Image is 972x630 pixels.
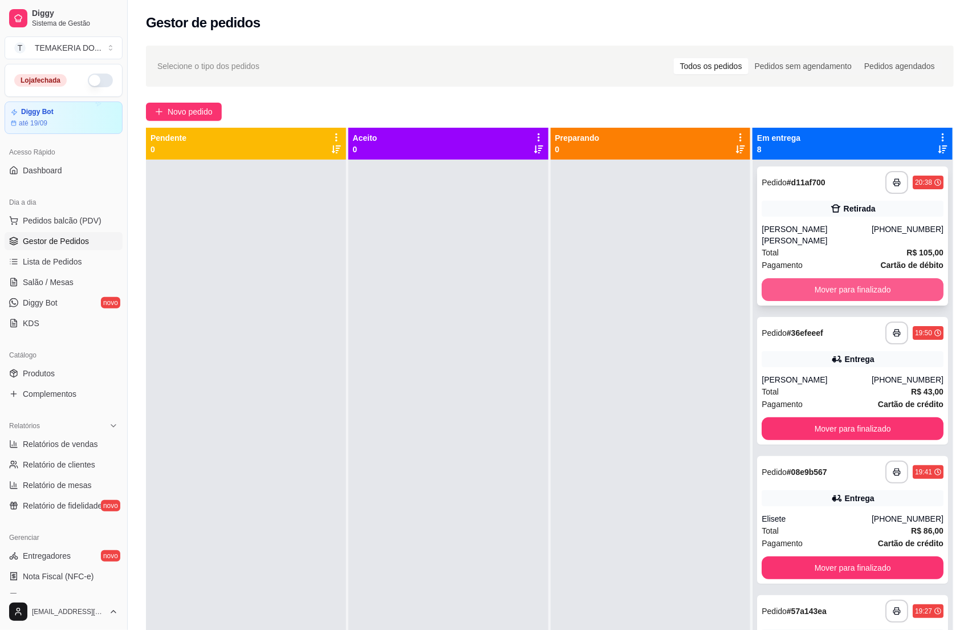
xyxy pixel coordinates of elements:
[555,144,600,155] p: 0
[5,5,123,32] a: DiggySistema de Gestão
[32,19,118,28] span: Sistema de Gestão
[5,212,123,230] button: Pedidos balcão (PDV)
[787,328,823,338] strong: # 36efeeef
[5,36,123,59] button: Select a team
[762,385,779,398] span: Total
[21,108,54,116] article: Diggy Bot
[5,598,123,625] button: [EMAIL_ADDRESS][DOMAIN_NAME]
[157,60,259,72] span: Selecione o tipo dos pedidos
[151,144,186,155] p: 0
[762,398,803,410] span: Pagamento
[915,607,932,616] div: 19:27
[845,493,875,504] div: Entrega
[5,497,123,515] a: Relatório de fidelidadenovo
[23,591,85,603] span: Controle de caixa
[23,235,89,247] span: Gestor de Pedidos
[845,353,875,365] div: Entrega
[23,479,92,491] span: Relatório de mesas
[5,476,123,494] a: Relatório de mesas
[5,294,123,312] a: Diggy Botnovo
[762,525,779,537] span: Total
[5,314,123,332] a: KDS
[749,58,858,74] div: Pedidos sem agendamento
[844,203,876,214] div: Retirada
[5,101,123,134] a: Diggy Botaté 19/09
[787,178,825,187] strong: # d11af700
[762,468,787,477] span: Pedido
[35,42,101,54] div: TEMAKERIA DO ...
[5,529,123,547] div: Gerenciar
[23,571,93,582] span: Nota Fiscal (NFC-e)
[762,417,943,440] button: Mover para finalizado
[5,273,123,291] a: Salão / Mesas
[5,588,123,606] a: Controle de caixa
[872,513,943,525] div: [PHONE_NUMBER]
[32,607,104,616] span: [EMAIL_ADDRESS][DOMAIN_NAME]
[762,537,803,550] span: Pagamento
[353,132,377,144] p: Aceito
[762,374,872,385] div: [PERSON_NAME]
[23,368,55,379] span: Produtos
[762,223,872,246] div: [PERSON_NAME] [PERSON_NAME]
[915,178,932,187] div: 20:38
[151,132,186,144] p: Pendente
[23,256,82,267] span: Lista de Pedidos
[915,328,932,338] div: 19:50
[762,607,787,616] span: Pedido
[146,14,261,32] h2: Gestor de pedidos
[5,547,123,565] a: Entregadoresnovo
[23,500,102,511] span: Relatório de fidelidade
[872,374,943,385] div: [PHONE_NUMBER]
[88,74,113,87] button: Alterar Status
[32,9,118,19] span: Diggy
[787,607,827,616] strong: # 57a143ea
[762,246,779,259] span: Total
[762,556,943,579] button: Mover para finalizado
[911,526,943,535] strong: R$ 86,00
[5,364,123,383] a: Produtos
[911,387,943,396] strong: R$ 43,00
[9,421,40,430] span: Relatórios
[555,132,600,144] p: Preparando
[23,438,98,450] span: Relatórios de vendas
[5,346,123,364] div: Catálogo
[168,105,213,118] span: Novo pedido
[155,108,163,116] span: plus
[858,58,941,74] div: Pedidos agendados
[5,193,123,212] div: Dia a dia
[353,144,377,155] p: 0
[23,318,39,329] span: KDS
[146,103,222,121] button: Novo pedido
[5,567,123,586] a: Nota Fiscal (NFC-e)
[23,165,62,176] span: Dashboard
[915,468,932,477] div: 19:41
[5,385,123,403] a: Complementos
[14,74,67,87] div: Loja fechada
[762,328,787,338] span: Pedido
[23,297,58,308] span: Diggy Bot
[23,388,76,400] span: Complementos
[762,278,943,301] button: Mover para finalizado
[5,435,123,453] a: Relatórios de vendas
[762,259,803,271] span: Pagamento
[762,178,787,187] span: Pedido
[5,232,123,250] a: Gestor de Pedidos
[762,513,872,525] div: Elisete
[23,459,95,470] span: Relatório de clientes
[5,456,123,474] a: Relatório de clientes
[19,119,47,128] article: até 19/09
[906,248,943,257] strong: R$ 105,00
[757,144,800,155] p: 8
[23,277,74,288] span: Salão / Mesas
[23,215,101,226] span: Pedidos balcão (PDV)
[5,143,123,161] div: Acesso Rápido
[878,400,943,409] strong: Cartão de crédito
[5,253,123,271] a: Lista de Pedidos
[787,468,827,477] strong: # 08e9b567
[5,161,123,180] a: Dashboard
[878,539,943,548] strong: Cartão de crédito
[757,132,800,144] p: Em entrega
[674,58,749,74] div: Todos os pedidos
[23,550,71,562] span: Entregadores
[14,42,26,54] span: T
